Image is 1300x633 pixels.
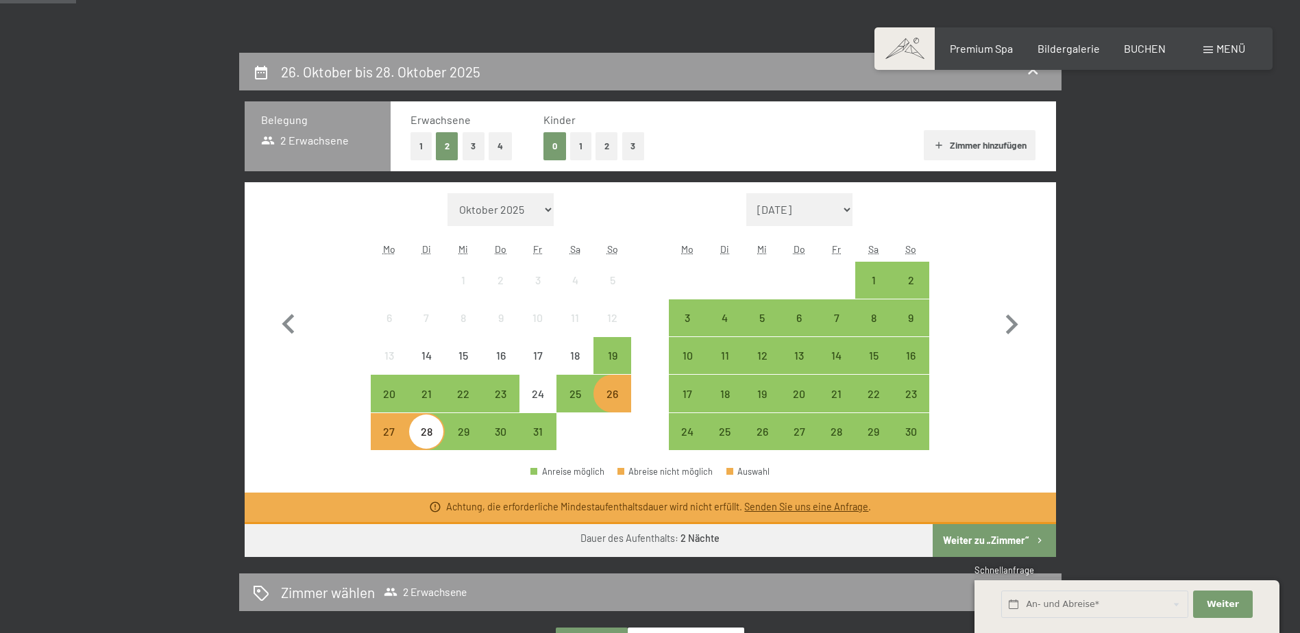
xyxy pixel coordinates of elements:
div: Anreise möglich [855,262,892,299]
a: BUCHEN [1124,42,1166,55]
div: 22 [857,388,891,423]
a: Bildergalerie [1038,42,1100,55]
div: 8 [446,312,480,347]
div: Wed Nov 05 2025 [744,299,781,336]
b: 2 Nächte [680,532,720,544]
div: 12 [745,350,779,384]
div: Anreise möglich [707,375,744,412]
div: Anreise möglich [530,467,604,476]
div: Anreise nicht möglich [556,299,593,336]
div: 21 [409,388,443,423]
div: Anreise möglich [519,413,556,450]
div: Anreise möglich [855,299,892,336]
div: Anreise möglich [669,299,706,336]
div: Anreise nicht möglich [556,337,593,374]
div: Sun Oct 05 2025 [593,262,630,299]
div: 19 [595,350,629,384]
div: Anreise möglich [371,375,408,412]
div: 15 [446,350,480,384]
div: Tue Nov 25 2025 [707,413,744,450]
div: Anreise möglich [482,413,519,450]
span: Erwachsene [410,113,471,126]
div: Fri Oct 03 2025 [519,262,556,299]
div: Abreise nicht möglich [617,467,713,476]
div: Fri Nov 07 2025 [818,299,855,336]
div: Anreise möglich [892,375,929,412]
div: Anreise nicht möglich [519,337,556,374]
div: Sat Nov 15 2025 [855,337,892,374]
div: Mon Oct 13 2025 [371,337,408,374]
div: Anreise möglich [556,375,593,412]
span: 2 Erwachsene [384,585,467,599]
abbr: Mittwoch [458,243,468,255]
div: Anreise möglich [744,375,781,412]
div: 17 [521,350,555,384]
div: Sun Nov 09 2025 [892,299,929,336]
div: Wed Oct 29 2025 [445,413,482,450]
div: 7 [409,312,443,347]
div: 3 [670,312,704,347]
div: Thu Oct 30 2025 [482,413,519,450]
div: Anreise nicht möglich [519,299,556,336]
div: Anreise nicht möglich [593,299,630,336]
a: Senden Sie uns eine Anfrage [744,501,868,512]
div: 27 [372,426,406,460]
div: 18 [558,350,592,384]
div: Anreise nicht möglich [445,337,482,374]
div: Anreise möglich [818,413,855,450]
div: Thu Nov 27 2025 [781,413,818,450]
div: 10 [521,312,555,347]
div: 16 [894,350,928,384]
div: 1 [857,275,891,309]
h2: 26. Oktober bis 28. Oktober 2025 [281,63,480,80]
div: Sat Nov 01 2025 [855,262,892,299]
div: Fri Oct 24 2025 [519,375,556,412]
div: 21 [819,388,853,423]
div: Sun Oct 26 2025 [593,375,630,412]
div: 19 [745,388,779,423]
div: 6 [372,312,406,347]
div: 6 [782,312,816,347]
div: Anreise möglich [593,337,630,374]
span: Schnellanfrage [974,564,1034,575]
div: Mon Nov 17 2025 [669,375,706,412]
div: Anreise nicht möglich [593,262,630,299]
div: 16 [484,350,518,384]
button: 3 [463,132,485,160]
div: Anreise nicht möglich [519,262,556,299]
abbr: Samstag [868,243,879,255]
div: Tue Nov 04 2025 [707,299,744,336]
div: 29 [857,426,891,460]
div: Anreise möglich [744,413,781,450]
span: Weiter [1207,598,1239,610]
div: Fri Nov 21 2025 [818,375,855,412]
div: Tue Oct 07 2025 [408,299,445,336]
abbr: Sonntag [607,243,618,255]
abbr: Donnerstag [794,243,805,255]
div: Wed Nov 26 2025 [744,413,781,450]
div: Anreise möglich [818,337,855,374]
div: 28 [409,426,443,460]
div: Wed Oct 08 2025 [445,299,482,336]
div: 24 [521,388,555,423]
div: Anreise möglich [593,375,630,412]
div: Tue Oct 21 2025 [408,375,445,412]
div: 23 [894,388,928,423]
abbr: Donnerstag [495,243,506,255]
div: Anreise möglich [707,299,744,336]
div: Anreise möglich [892,299,929,336]
div: Tue Oct 14 2025 [408,337,445,374]
div: Anreise nicht möglich [519,375,556,412]
div: 8 [857,312,891,347]
button: Nächster Monat [992,193,1031,451]
div: Anreise möglich [482,375,519,412]
div: 12 [595,312,629,347]
div: Anreise nicht möglich [482,262,519,299]
div: Anreise nicht möglich [445,262,482,299]
div: Anreise möglich [707,413,744,450]
div: Anreise nicht möglich [408,299,445,336]
div: Anreise nicht möglich [445,299,482,336]
div: 30 [894,426,928,460]
div: Sun Nov 30 2025 [892,413,929,450]
div: 15 [857,350,891,384]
